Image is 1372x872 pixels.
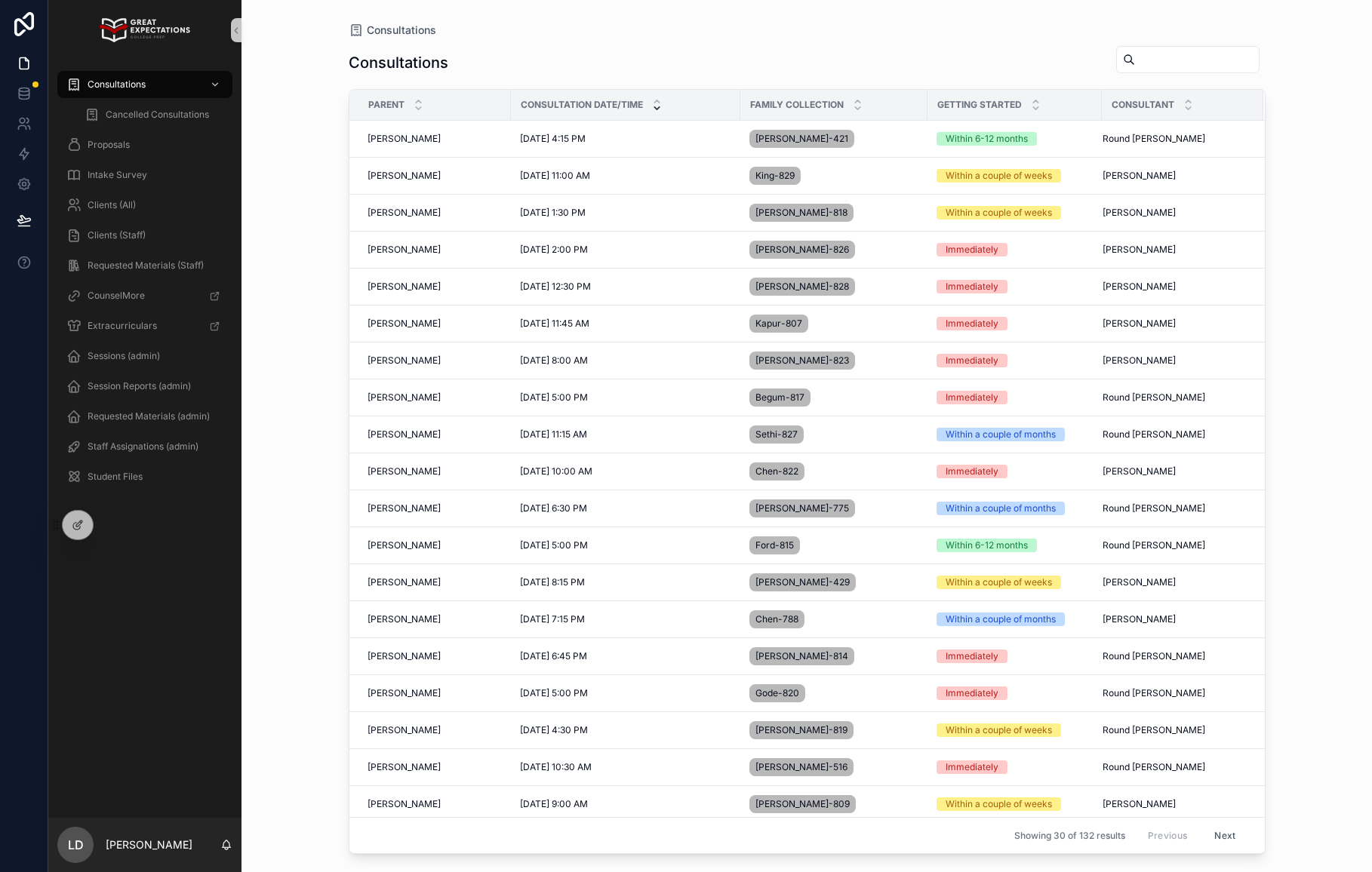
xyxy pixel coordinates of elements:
span: Intake Survey [88,169,147,181]
a: Immediately [937,317,1093,330]
a: Within a couple of months [937,502,1093,515]
a: [PERSON_NAME] [368,318,502,330]
span: [DATE] 2:00 PM [520,244,588,256]
a: [PERSON_NAME] [368,502,502,514]
a: [PERSON_NAME]-809 [749,792,918,816]
a: [PERSON_NAME] [368,207,502,219]
span: [DATE] 5:00 PM [520,539,588,551]
a: [PERSON_NAME]-429 [749,570,918,594]
a: [PERSON_NAME] [1103,465,1245,477]
a: Immediately [937,280,1093,293]
span: [PERSON_NAME] [368,576,441,588]
a: [PERSON_NAME] [368,244,502,256]
a: Proposals [57,131,232,158]
a: Extracurriculars [57,312,232,339]
a: [PERSON_NAME]-775 [749,496,918,520]
a: [DATE] 6:30 PM [520,502,731,514]
span: [PERSON_NAME]-809 [755,798,850,810]
a: [PERSON_NAME]-819 [749,718,918,742]
div: Immediately [946,649,998,663]
span: Staff Assignations (admin) [88,441,198,453]
span: [PERSON_NAME] [368,539,441,551]
span: Kapur-807 [755,318,802,330]
span: Showing 30 of 132 results [1014,830,1125,842]
div: Within a couple of weeks [946,576,1052,589]
a: Round [PERSON_NAME] [1103,391,1245,404]
a: [DATE] 10:30 AM [520,761,731,773]
a: Immediately [937,391,1093,404]
a: [DATE] 1:30 PM [520,207,731,219]
a: [DATE] 5:00 PM [520,391,731,404]
div: Immediately [946,760,998,774]
a: [DATE] 8:00 AM [520,355,731,367]
p: [PERSON_NAME] [106,837,192,852]
a: [DATE] 9:00 AM [520,798,731,810]
a: King-829 [749,164,918,188]
a: Within 6-12 months [937,539,1093,552]
a: [PERSON_NAME] [368,133,502,145]
a: Student Files [57,463,232,490]
div: scrollable content [48,60,241,510]
a: [PERSON_NAME] [1103,318,1245,330]
a: Gode-820 [749,681,918,705]
a: Chen-822 [749,459,918,484]
a: [PERSON_NAME] [1103,576,1245,588]
button: Next [1204,824,1246,847]
a: Immediately [937,686,1093,700]
a: Kapur-807 [749,312,918,336]
div: Within a couple of months [946,502,1056,515]
span: [PERSON_NAME] [368,724,441,736]
span: [DATE] 7:15 PM [520,613,585,625]
span: Requested Materials (Staff) [88,259,204,272]
a: [DATE] 12:30 PM [520,281,731,293]
a: Immediately [937,243,1093,256]
a: [PERSON_NAME]-828 [749,275,918,299]
span: [PERSON_NAME] [368,133,441,145]
a: Round [PERSON_NAME] [1103,133,1245,145]
div: Within 6-12 months [946,132,1028,146]
img: App logo [100,18,189,42]
a: Session Reports (admin) [57,373,232,400]
span: [DATE] 6:30 PM [520,502,587,514]
span: LD [68,836,84,854]
a: Within a couple of weeks [937,797,1093,811]
span: [PERSON_NAME] [368,355,441,367]
a: [DATE] 11:15 AM [520,428,731,441]
a: Within 6-12 months [937,132,1093,146]
a: Within a couple of weeks [937,576,1093,589]
a: Within a couple of weeks [937,723,1093,737]
span: [DATE] 8:00 AM [520,355,588,367]
a: Consultations [57,71,232,98]
a: Immediately [937,760,1093,774]
a: [PERSON_NAME] [368,355,502,367]
a: Within a couple of weeks [937,206,1093,220]
a: Immediately [937,465,1093,478]
a: [PERSON_NAME] [368,539,502,551]
span: [PERSON_NAME] [368,502,441,514]
span: [DATE] 4:15 PM [520,133,586,145]
span: Clients (Staff) [88,229,146,241]
span: [PERSON_NAME]-516 [755,761,848,773]
span: [PERSON_NAME]-421 [755,133,848,145]
span: [PERSON_NAME] [1103,207,1176,219]
span: [DATE] 12:30 PM [520,281,591,293]
span: Round [PERSON_NAME] [1103,687,1205,699]
span: [PERSON_NAME] [368,613,441,625]
span: Proposals [88,139,130,151]
a: [PERSON_NAME] [1103,355,1245,367]
a: [PERSON_NAME] [1103,170,1245,182]
span: [DATE] 4:30 PM [520,724,588,736]
a: [PERSON_NAME] [1103,613,1245,625]
span: Cancelled Consultations [106,109,209,121]
span: [DATE] 11:45 AM [520,318,589,330]
a: [PERSON_NAME] [368,428,502,441]
a: [DATE] 5:00 PM [520,539,731,551]
span: Round [PERSON_NAME] [1103,428,1205,441]
span: Round [PERSON_NAME] [1103,761,1205,773]
span: [DATE] 5:00 PM [520,687,588,699]
span: [PERSON_NAME] [368,465,441,477]
span: Consultations [88,78,146,91]
span: Extracurriculars [88,320,157,332]
span: [PERSON_NAME] [1103,355,1176,367]
span: Ford-815 [755,539,794,551]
